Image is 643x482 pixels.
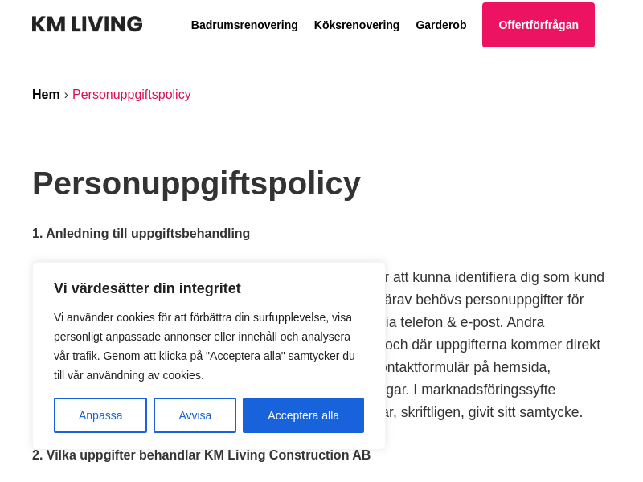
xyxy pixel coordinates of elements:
[54,308,364,385] p: Vi använder cookies för att förbättra din surfupplevelse, visa personligt anpassade annonser elle...
[154,398,236,433] button: Avvisa
[191,18,298,31] a: Badrumsrenovering
[416,18,466,31] a: Garderob
[54,398,147,433] button: Anpassa
[314,18,400,31] a: Köksrenovering
[32,16,142,32] img: KM Living
[32,227,611,240] h6: 1. Anledning till uppgiftsbehandling
[32,165,611,202] h1: Personuppgiftspolicy
[64,88,72,101] li: ›
[32,88,60,101] a: Hem
[482,2,595,47] a: Offertförfrågan
[72,88,195,101] li: Personuppgiftspolicy
[54,279,364,298] p: Vi värdesätter din integritet
[243,398,364,433] button: Acceptera alla
[32,449,611,462] h6: 2. Vilka uppgifter behandlar KM Living Construction AB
